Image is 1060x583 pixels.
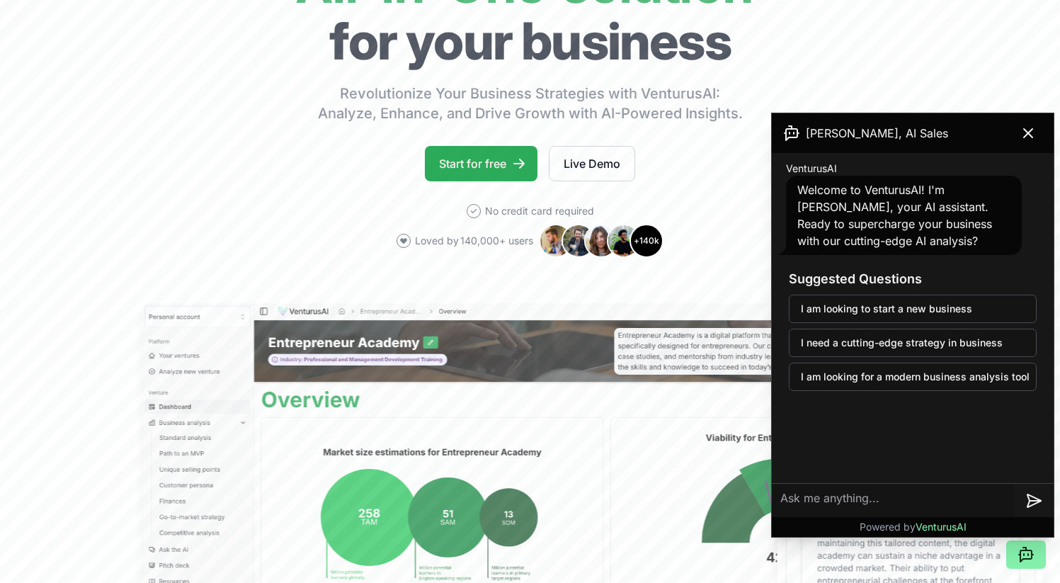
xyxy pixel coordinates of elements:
h3: Suggested Questions [789,269,1037,289]
a: Live Demo [549,146,635,181]
span: [PERSON_NAME], AI Sales [806,125,948,142]
span: VenturusAI [786,162,837,176]
img: Avatar 3 [584,224,618,258]
button: I need a cutting-edge strategy in business [789,329,1037,357]
p: Powered by [860,520,967,534]
button: I am looking for a modern business analysis tool [789,363,1037,391]
button: I am looking to start a new business [789,295,1037,323]
img: Avatar 2 [562,224,595,258]
img: Avatar 1 [539,224,573,258]
span: Welcome to VenturusAI! I'm [PERSON_NAME], your AI assistant. Ready to supercharge your business w... [797,183,992,248]
a: Start for free [425,146,537,181]
img: Avatar 4 [607,224,641,258]
span: VenturusAI [916,521,967,533]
